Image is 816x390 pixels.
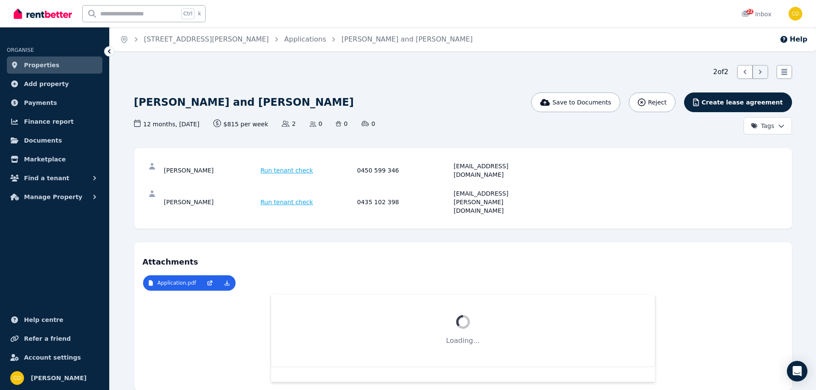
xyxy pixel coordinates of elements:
[780,34,807,45] button: Help
[7,113,102,130] a: Finance report
[454,189,548,215] div: [EMAIL_ADDRESS][PERSON_NAME][DOMAIN_NAME]
[531,92,620,112] button: Save to Documents
[357,162,451,179] div: 0450 599 346
[336,119,347,128] span: 0
[454,162,548,179] div: [EMAIL_ADDRESS][DOMAIN_NAME]
[24,98,57,108] span: Payments
[213,119,269,128] span: $815 per week
[751,122,774,130] span: Tags
[110,27,483,51] nav: Breadcrumb
[181,8,194,19] span: Ctrl
[24,154,66,164] span: Marketplace
[24,135,62,146] span: Documents
[747,9,753,14] span: 22
[7,349,102,366] a: Account settings
[143,251,783,268] h4: Attachments
[164,189,258,215] div: [PERSON_NAME]
[134,95,354,109] h1: [PERSON_NAME] and [PERSON_NAME]
[341,35,472,43] a: [PERSON_NAME] and [PERSON_NAME]
[553,98,611,107] span: Save to Documents
[260,166,313,175] span: Run tenant check
[7,151,102,168] a: Marketplace
[24,60,60,70] span: Properties
[702,98,783,107] span: Create lease agreement
[684,92,792,112] button: Create lease agreement
[744,117,792,134] button: Tags
[10,371,24,385] img: Chris Dimitropoulos
[357,189,451,215] div: 0435 102 398
[24,315,63,325] span: Help centre
[24,173,69,183] span: Find a tenant
[24,116,74,127] span: Finance report
[158,280,196,286] p: Application.pdf
[7,94,102,111] a: Payments
[629,92,676,112] button: Reject
[198,10,201,17] span: k
[14,7,72,20] img: RentBetter
[7,170,102,187] button: Find a tenant
[7,311,102,328] a: Help centre
[284,35,326,43] a: Applications
[648,98,667,107] span: Reject
[31,373,87,383] span: [PERSON_NAME]
[7,132,102,149] a: Documents
[7,330,102,347] a: Refer a friend
[310,119,323,128] span: 0
[201,275,218,291] a: Open in new Tab
[292,336,634,346] p: Loading...
[282,119,296,128] span: 2
[164,162,258,179] div: [PERSON_NAME]
[134,119,200,128] span: 12 months , [DATE]
[218,275,236,291] a: Download Attachment
[789,7,802,21] img: Chris Dimitropoulos
[713,67,729,77] span: 2 of 2
[787,361,807,381] div: Open Intercom Messenger
[741,10,771,18] div: Inbox
[144,35,269,43] a: [STREET_ADDRESS][PERSON_NAME]
[7,47,34,53] span: ORGANISE
[24,79,69,89] span: Add property
[7,75,102,92] a: Add property
[362,119,375,128] span: 0
[143,275,201,291] a: Application.pdf
[260,198,313,206] span: Run tenant check
[24,192,82,202] span: Manage Property
[7,57,102,74] a: Properties
[24,352,81,363] span: Account settings
[7,188,102,205] button: Manage Property
[24,333,71,344] span: Refer a friend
